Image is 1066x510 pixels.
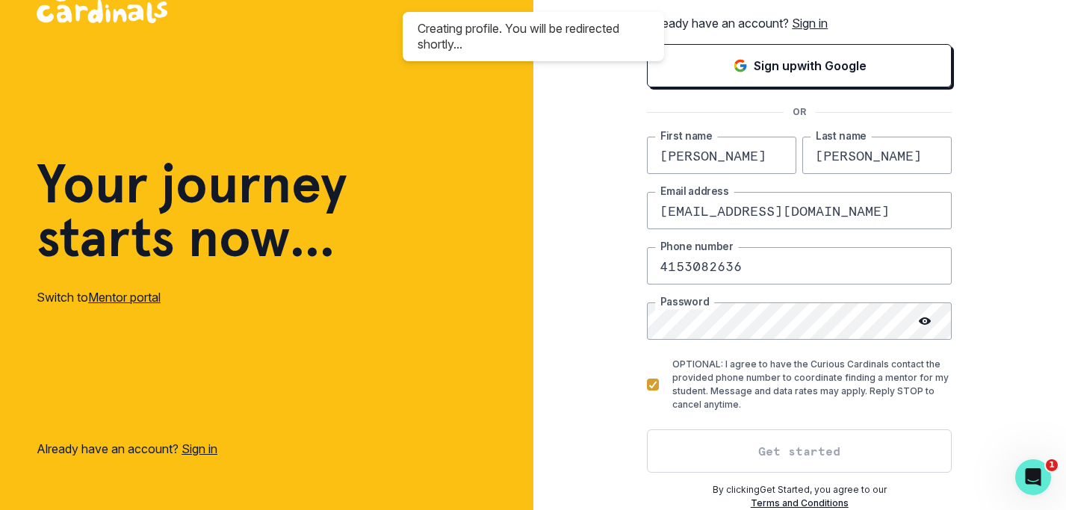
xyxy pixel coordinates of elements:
p: By clicking Get Started , you agree to our [647,483,952,497]
span: Switch to [37,290,88,305]
iframe: Intercom live chat [1015,459,1051,495]
a: Sign in [182,441,217,456]
a: Mentor portal [88,290,161,305]
p: Sign up with Google [754,57,867,75]
a: Terms and Conditions [751,497,849,509]
button: Get started [647,429,952,473]
p: OPTIONAL: I agree to have the Curious Cardinals contact the provided phone number to coordinate f... [672,358,952,411]
h1: Your journey starts now... [37,157,347,264]
p: OR [784,105,815,119]
p: Already have an account? [37,440,217,458]
button: Sign in with Google (GSuite) [647,44,952,87]
span: 1 [1046,459,1058,471]
a: Sign in [792,16,828,31]
p: Already have an account? [647,14,952,32]
div: Creating profile. You will be redirected shortly... [418,21,649,52]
